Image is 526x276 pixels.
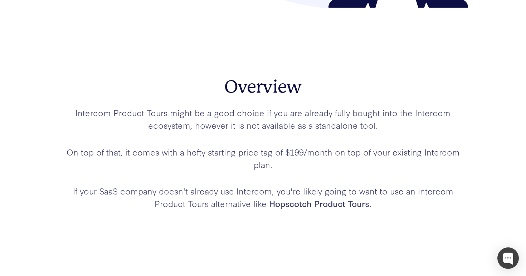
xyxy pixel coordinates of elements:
[57,77,469,98] h2: Overview
[269,197,369,209] a: Hopscotch Product Tours
[57,146,469,171] p: On top of that, it comes with a hefty starting price tag of $199/month on top of your existing In...
[57,107,469,131] p: might be a good choice if you are already fully bought into the Intercom ecosystem, however it is...
[76,107,167,118] a: Intercom Product Tours
[57,185,469,210] p: If your SaaS company doesn't already use Intercom, you're likely going to want to use an Intercom...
